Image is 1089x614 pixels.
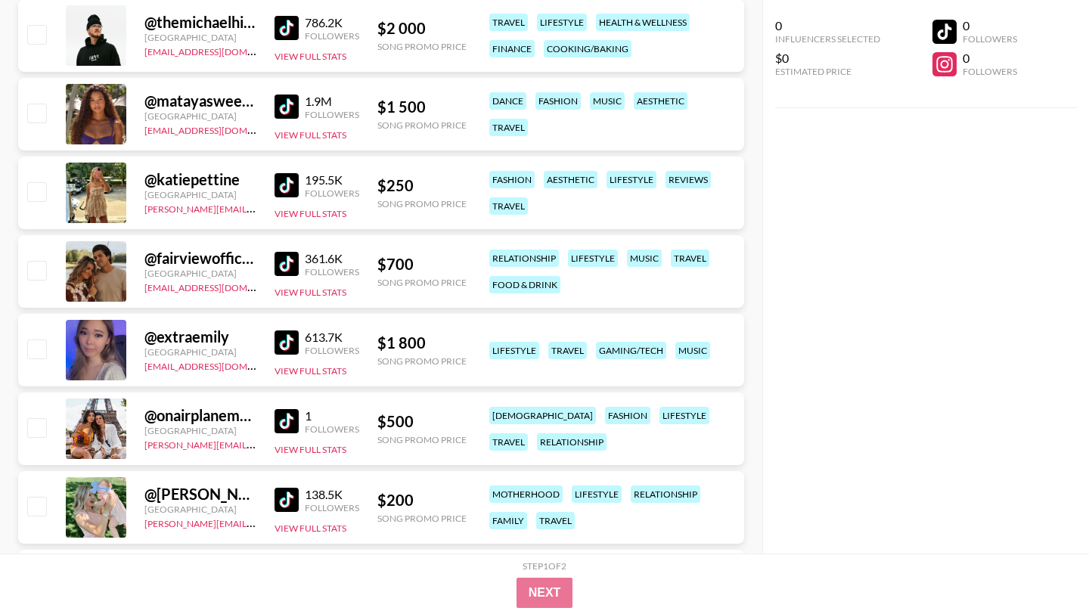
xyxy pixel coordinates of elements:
[305,408,359,423] div: 1
[305,172,359,188] div: 195.5K
[596,342,666,359] div: gaming/tech
[568,250,618,267] div: lifestyle
[544,171,597,188] div: aesthetic
[489,250,559,267] div: relationship
[535,92,581,110] div: fashion
[305,423,359,435] div: Followers
[275,365,346,377] button: View Full Stats
[275,16,299,40] img: TikTok
[489,512,527,529] div: family
[377,176,467,195] div: $ 250
[523,560,566,572] div: Step 1 of 2
[144,327,256,346] div: @ extraemily
[144,110,256,122] div: [GEOGRAPHIC_DATA]
[144,32,256,43] div: [GEOGRAPHIC_DATA]
[144,279,296,293] a: [EMAIL_ADDRESS][DOMAIN_NAME]
[537,14,587,31] div: lifestyle
[489,407,596,424] div: [DEMOGRAPHIC_DATA]
[537,433,607,451] div: relationship
[144,268,256,279] div: [GEOGRAPHIC_DATA]
[305,109,359,120] div: Followers
[377,333,467,352] div: $ 1 800
[489,171,535,188] div: fashion
[305,15,359,30] div: 786.2K
[305,266,359,278] div: Followers
[377,119,467,131] div: Song Promo Price
[275,173,299,197] img: TikTok
[572,485,622,503] div: lifestyle
[634,92,687,110] div: aesthetic
[607,171,656,188] div: lifestyle
[489,485,563,503] div: motherhood
[489,342,539,359] div: lifestyle
[305,30,359,42] div: Followers
[305,502,359,513] div: Followers
[275,95,299,119] img: TikTok
[144,436,368,451] a: [PERSON_NAME][EMAIL_ADDRESS][DOMAIN_NAME]
[489,197,528,215] div: travel
[377,513,467,524] div: Song Promo Price
[489,276,560,293] div: food & drink
[275,129,346,141] button: View Full Stats
[144,122,296,136] a: [EMAIL_ADDRESS][DOMAIN_NAME]
[275,51,346,62] button: View Full Stats
[144,425,256,436] div: [GEOGRAPHIC_DATA]
[275,409,299,433] img: TikTok
[596,14,690,31] div: health & wellness
[1013,538,1071,596] iframe: Drift Widget Chat Controller
[963,51,1017,66] div: 0
[144,91,256,110] div: @ matayasweeting
[275,444,346,455] button: View Full Stats
[775,66,880,77] div: Estimated Price
[671,250,709,267] div: travel
[144,200,368,215] a: [PERSON_NAME][EMAIL_ADDRESS][DOMAIN_NAME]
[275,252,299,276] img: TikTok
[536,512,575,529] div: travel
[144,189,256,200] div: [GEOGRAPHIC_DATA]
[144,515,440,529] a: [PERSON_NAME][EMAIL_ADDRESS][PERSON_NAME][DOMAIN_NAME]
[517,578,573,608] button: Next
[377,412,467,431] div: $ 500
[775,18,880,33] div: 0
[489,92,526,110] div: dance
[305,345,359,356] div: Followers
[144,485,256,504] div: @ [PERSON_NAME].[PERSON_NAME]
[605,407,650,424] div: fashion
[675,342,710,359] div: music
[627,250,662,267] div: music
[489,433,528,451] div: travel
[544,40,631,57] div: cooking/baking
[377,491,467,510] div: $ 200
[144,346,256,358] div: [GEOGRAPHIC_DATA]
[144,249,256,268] div: @ fairviewofficial
[963,33,1017,45] div: Followers
[963,18,1017,33] div: 0
[377,41,467,52] div: Song Promo Price
[665,171,711,188] div: reviews
[377,98,467,116] div: $ 1 500
[377,198,467,209] div: Song Promo Price
[144,43,296,57] a: [EMAIL_ADDRESS][DOMAIN_NAME]
[305,487,359,502] div: 138.5K
[377,19,467,38] div: $ 2 000
[275,330,299,355] img: TikTok
[963,66,1017,77] div: Followers
[489,40,535,57] div: finance
[659,407,709,424] div: lifestyle
[305,188,359,199] div: Followers
[144,13,256,32] div: @ themichaelhickey
[377,434,467,445] div: Song Promo Price
[144,406,256,425] div: @ onairplanemode__
[305,330,359,345] div: 613.7K
[489,119,528,136] div: travel
[144,170,256,189] div: @ katiepettine
[377,355,467,367] div: Song Promo Price
[775,51,880,66] div: $0
[144,504,256,515] div: [GEOGRAPHIC_DATA]
[775,33,880,45] div: Influencers Selected
[377,277,467,288] div: Song Promo Price
[275,488,299,512] img: TikTok
[590,92,625,110] div: music
[631,485,700,503] div: relationship
[275,523,346,534] button: View Full Stats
